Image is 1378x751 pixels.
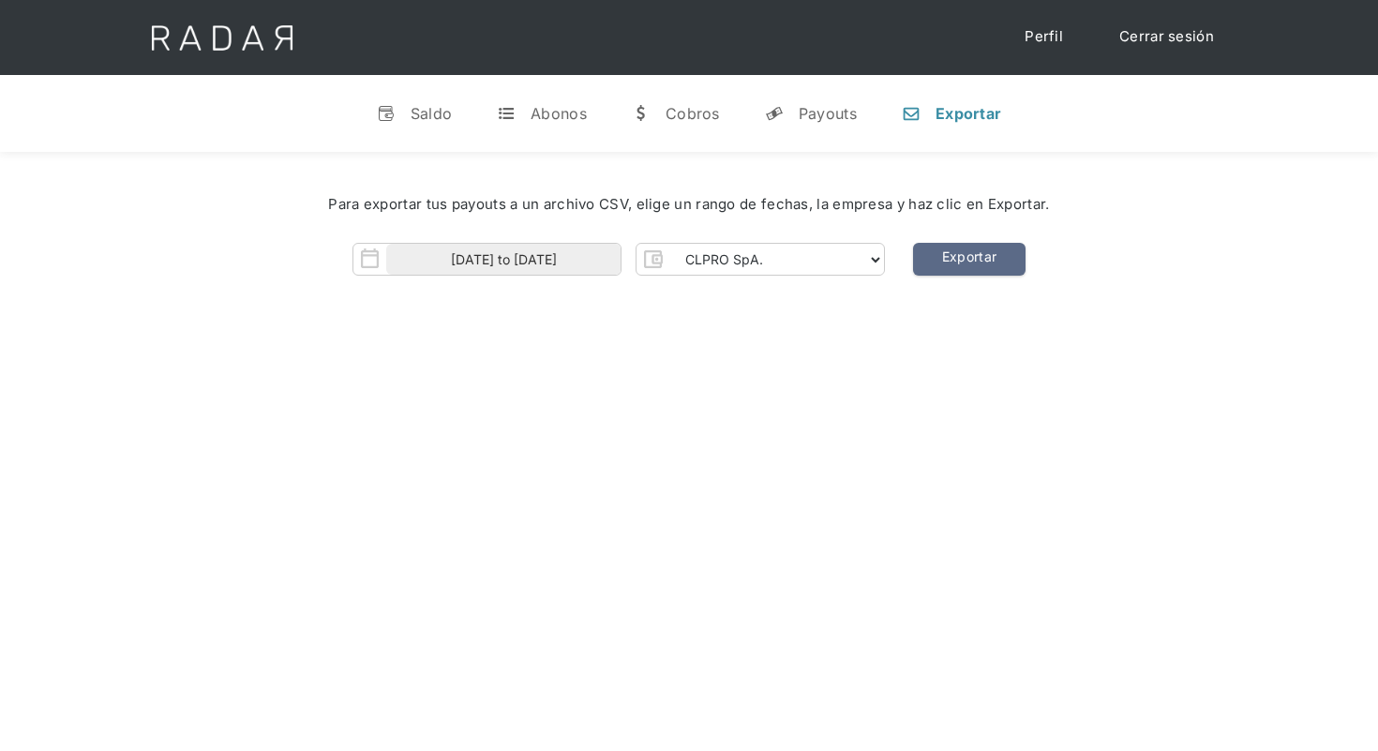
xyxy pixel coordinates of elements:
div: Abonos [531,104,587,123]
div: y [765,104,784,123]
div: n [902,104,921,123]
a: Cerrar sesión [1101,19,1233,55]
div: Exportar [936,104,1001,123]
div: Payouts [799,104,857,123]
div: Saldo [411,104,453,123]
div: w [632,104,651,123]
div: Para exportar tus payouts a un archivo CSV, elige un rango de fechas, la empresa y haz clic en Ex... [56,194,1322,216]
form: Form [352,243,885,276]
div: Cobros [666,104,720,123]
a: Exportar [913,243,1026,276]
div: v [377,104,396,123]
div: t [497,104,516,123]
a: Perfil [1006,19,1082,55]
